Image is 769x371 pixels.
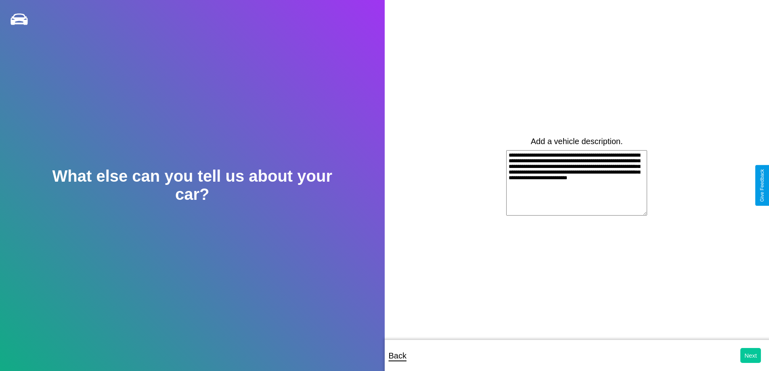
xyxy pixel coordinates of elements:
[759,169,765,202] div: Give Feedback
[531,137,623,146] label: Add a vehicle description.
[740,348,761,363] button: Next
[38,167,346,203] h2: What else can you tell us about your car?
[389,348,407,363] p: Back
